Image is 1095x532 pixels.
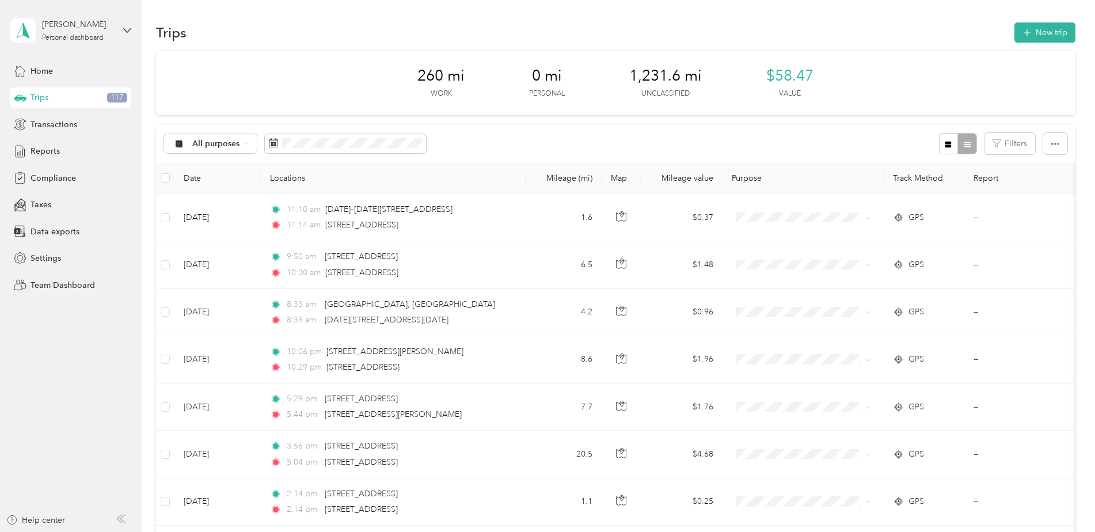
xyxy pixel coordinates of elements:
td: -- [964,383,1069,431]
td: -- [964,478,1069,526]
td: [DATE] [174,336,261,383]
td: $1.96 [642,336,723,383]
td: 8.6 [526,336,602,383]
span: [STREET_ADDRESS] [325,457,398,467]
th: Report [964,162,1069,194]
span: GPS [908,211,924,224]
span: Settings [31,252,61,264]
span: Taxes [31,199,51,211]
td: 7.7 [526,383,602,431]
p: Unclassified [641,89,690,99]
span: Team Dashboard [31,279,95,291]
td: [DATE] [174,194,261,241]
span: Home [31,65,53,77]
th: Locations [261,162,526,194]
span: All purposes [192,140,240,148]
th: Purpose [723,162,884,194]
span: [STREET_ADDRESS] [325,441,398,451]
span: [STREET_ADDRESS][PERSON_NAME] [326,347,463,356]
span: [STREET_ADDRESS] [325,489,398,499]
span: GPS [908,448,924,461]
span: Data exports [31,226,79,238]
td: $0.25 [642,478,723,526]
td: [DATE] [174,431,261,478]
button: Filters [984,133,1035,154]
span: Reports [31,145,60,157]
span: [STREET_ADDRESS] [326,362,400,372]
td: 1.1 [526,478,602,526]
span: 10:29 pm [287,361,322,374]
td: [DATE] [174,241,261,288]
span: [STREET_ADDRESS] [325,394,398,404]
span: 0 mi [532,67,562,85]
td: 1.6 [526,194,602,241]
span: 117 [107,93,127,103]
td: $0.96 [642,289,723,336]
span: 5:44 pm [287,408,320,421]
span: 3:56 pm [287,440,320,453]
span: 8:39 am [287,314,320,326]
div: Personal dashboard [42,35,104,41]
span: 11:14 am [287,219,321,231]
span: GPS [908,306,924,318]
td: [DATE] [174,478,261,526]
div: [PERSON_NAME] [42,18,114,31]
span: GPS [908,401,924,413]
th: Mileage value [642,162,723,194]
span: 2:14 pm [287,503,320,516]
td: $0.37 [642,194,723,241]
span: $58.47 [766,67,813,85]
span: 1,231.6 mi [629,67,702,85]
td: -- [964,241,1069,288]
span: 10:06 pm [287,345,322,358]
td: [DATE] [174,289,261,336]
td: -- [964,289,1069,336]
span: GPS [908,495,924,508]
td: 4.2 [526,289,602,336]
td: -- [964,336,1069,383]
span: GPS [908,353,924,366]
th: Map [602,162,642,194]
span: [STREET_ADDRESS] [325,268,398,278]
span: 8:33 am [287,298,320,311]
span: GPS [908,259,924,271]
p: Value [779,89,801,99]
h1: Trips [156,26,187,39]
span: [STREET_ADDRESS] [325,220,398,230]
span: 5:29 pm [287,393,320,405]
td: 20.5 [526,431,602,478]
button: Help center [6,514,65,526]
td: $1.76 [642,383,723,431]
span: 2:14 pm [287,488,320,500]
td: -- [964,431,1069,478]
p: Work [431,89,452,99]
span: 11:10 am [287,203,321,216]
iframe: Everlance-gr Chat Button Frame [1031,468,1095,532]
span: Trips [31,92,48,104]
span: 5:04 pm [287,456,320,469]
span: [STREET_ADDRESS] [325,504,398,514]
td: $4.68 [642,431,723,478]
span: Compliance [31,172,76,184]
span: [DATE]–[DATE][STREET_ADDRESS] [325,204,453,214]
span: [STREET_ADDRESS][PERSON_NAME] [325,409,462,419]
span: 9:50 am [287,250,320,263]
td: $1.48 [642,241,723,288]
td: -- [964,194,1069,241]
th: Mileage (mi) [526,162,602,194]
th: Track Method [884,162,964,194]
span: [GEOGRAPHIC_DATA], [GEOGRAPHIC_DATA] [325,299,495,309]
span: [STREET_ADDRESS] [325,252,398,261]
p: Personal [529,89,565,99]
span: [DATE][STREET_ADDRESS][DATE] [325,315,448,325]
span: Transactions [31,119,77,131]
th: Date [174,162,261,194]
span: 260 mi [417,67,465,85]
button: New trip [1014,22,1075,43]
td: 6.5 [526,241,602,288]
span: 10:30 am [287,267,321,279]
td: [DATE] [174,383,261,431]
